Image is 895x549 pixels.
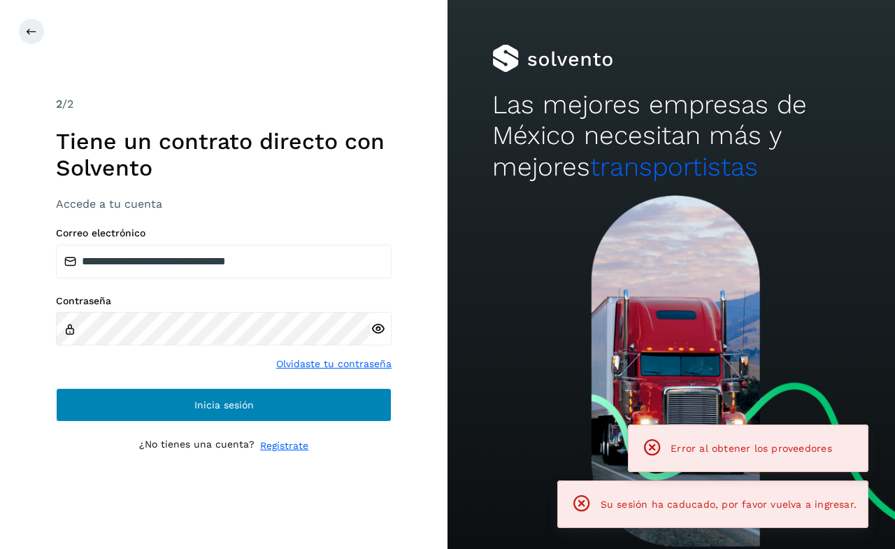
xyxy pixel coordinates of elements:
[56,388,392,422] button: Inicia sesión
[139,439,255,453] p: ¿No tienes una cuenta?
[276,357,392,371] a: Olvidaste tu contraseña
[56,197,392,211] h3: Accede a tu cuenta
[671,443,832,454] span: Error al obtener los proveedores
[492,90,850,183] h2: Las mejores empresas de México necesitan más y mejores
[590,152,758,182] span: transportistas
[601,499,857,510] span: Su sesión ha caducado, por favor vuelva a ingresar.
[56,96,392,113] div: /2
[56,227,392,239] label: Correo electrónico
[56,128,392,182] h1: Tiene un contrato directo con Solvento
[194,400,254,410] span: Inicia sesión
[56,97,62,110] span: 2
[56,295,392,307] label: Contraseña
[260,439,308,453] a: Regístrate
